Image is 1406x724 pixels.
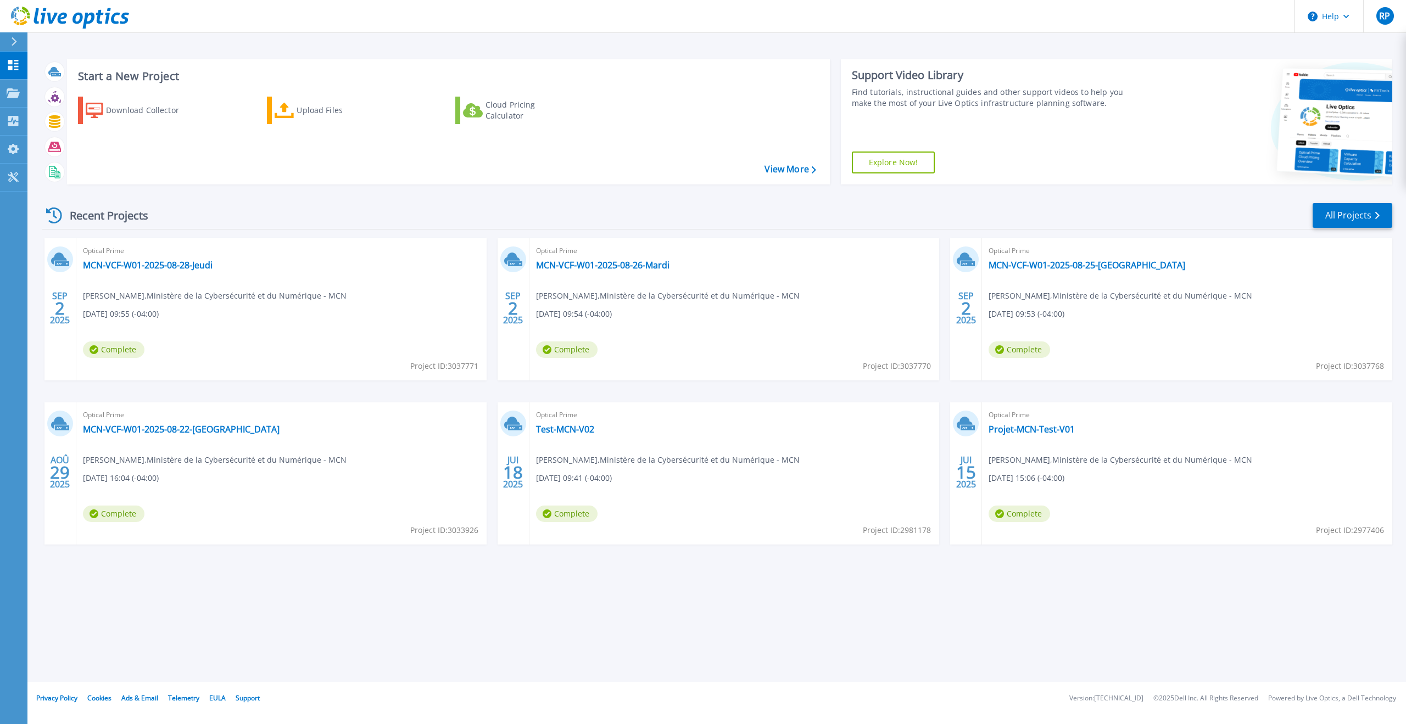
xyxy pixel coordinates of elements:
span: RP [1379,12,1390,20]
a: Test-MCN-V02 [536,424,594,435]
span: Optical Prime [83,409,480,421]
span: Project ID: 2981178 [863,524,931,536]
span: [PERSON_NAME] , Ministère de la Cybersécurité et du Numérique - MCN [989,290,1252,302]
a: Download Collector [78,97,200,124]
li: Version: [TECHNICAL_ID] [1069,695,1143,702]
a: View More [765,164,816,175]
span: 18 [503,468,523,477]
div: Cloud Pricing Calculator [486,99,573,121]
a: Cookies [87,693,111,703]
a: MCN-VCF-W01-2025-08-26-Mardi [536,260,669,271]
h3: Start a New Project [78,70,816,82]
span: [DATE] 09:53 (-04:00) [989,308,1064,320]
a: Ads & Email [121,693,158,703]
a: Cloud Pricing Calculator [455,97,578,124]
span: [PERSON_NAME] , Ministère de la Cybersécurité et du Numérique - MCN [989,454,1252,466]
span: Optical Prime [536,409,933,421]
a: Explore Now! [852,151,935,173]
div: Find tutorials, instructional guides and other support videos to help you make the most of your L... [852,87,1137,109]
div: SEP 2025 [503,288,523,328]
span: Complete [83,341,144,358]
a: Upload Files [267,97,389,124]
span: [PERSON_NAME] , Ministère de la Cybersécurité et du Numérique - MCN [83,454,347,466]
span: Complete [536,506,598,522]
span: [DATE] 09:55 (-04:00) [83,308,159,320]
span: 15 [956,468,976,477]
div: JUI 2025 [503,452,523,492]
span: Complete [536,341,598,358]
span: Project ID: 3037770 [863,360,931,372]
a: EULA [209,693,226,703]
a: MCN-VCF-W01-2025-08-28-Jeudi [83,260,213,271]
a: Projet-MCN-Test-V01 [989,424,1075,435]
div: JUI 2025 [956,452,977,492]
span: 29 [50,468,70,477]
span: Complete [83,506,144,522]
div: Support Video Library [852,68,1137,82]
span: [DATE] 16:04 (-04:00) [83,472,159,484]
span: 2 [961,304,971,313]
span: Project ID: 3033926 [410,524,478,536]
span: 2 [55,304,65,313]
a: Privacy Policy [36,693,77,703]
div: Upload Files [297,99,384,121]
span: Project ID: 3037768 [1316,360,1384,372]
a: MCN-VCF-W01-2025-08-25-[GEOGRAPHIC_DATA] [989,260,1185,271]
li: © 2025 Dell Inc. All Rights Reserved [1153,695,1258,702]
span: [PERSON_NAME] , Ministère de la Cybersécurité et du Numérique - MCN [536,290,800,302]
div: Download Collector [106,99,194,121]
span: [DATE] 09:54 (-04:00) [536,308,612,320]
a: MCN-VCF-W01-2025-08-22-[GEOGRAPHIC_DATA] [83,424,280,435]
span: Optical Prime [989,409,1386,421]
div: AOÛ 2025 [49,452,70,492]
span: Optical Prime [536,245,933,257]
span: Complete [989,506,1050,522]
div: SEP 2025 [49,288,70,328]
span: 2 [508,304,518,313]
div: Recent Projects [42,202,163,229]
span: [DATE] 15:06 (-04:00) [989,472,1064,484]
div: SEP 2025 [956,288,977,328]
a: All Projects [1313,203,1392,228]
span: [PERSON_NAME] , Ministère de la Cybersécurité et du Numérique - MCN [83,290,347,302]
span: Optical Prime [83,245,480,257]
span: Project ID: 3037771 [410,360,478,372]
span: Complete [989,341,1050,358]
a: Support [236,693,260,703]
li: Powered by Live Optics, a Dell Technology [1268,695,1396,702]
span: [PERSON_NAME] , Ministère de la Cybersécurité et du Numérique - MCN [536,454,800,466]
span: Project ID: 2977406 [1316,524,1384,536]
span: [DATE] 09:41 (-04:00) [536,472,612,484]
a: Telemetry [168,693,199,703]
span: Optical Prime [989,245,1386,257]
